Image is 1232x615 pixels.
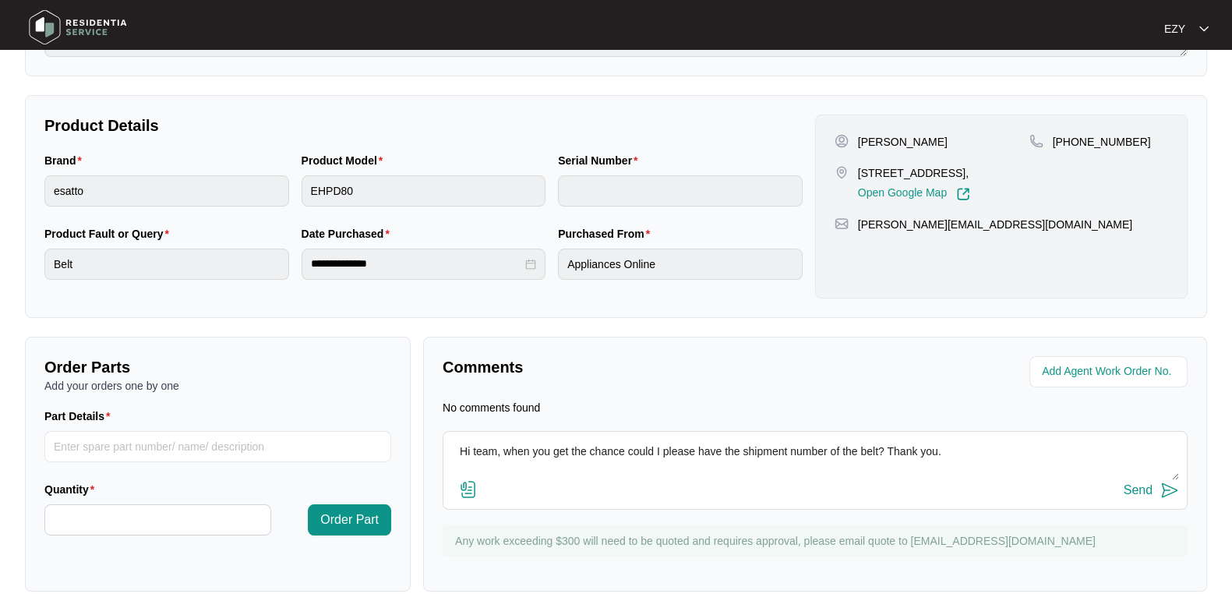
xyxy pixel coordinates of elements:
img: dropdown arrow [1199,25,1209,33]
input: Product Fault or Query [44,249,289,280]
label: Date Purchased [302,226,396,242]
textarea: Hi team, when you get the chance could I please have the shipment number of the belt? Thank you. [451,440,1179,480]
img: map-pin [835,165,849,179]
input: Product Model [302,175,546,207]
input: Serial Number [558,175,803,207]
label: Product Fault or Query [44,226,175,242]
a: Open Google Map [858,187,970,201]
label: Serial Number [558,153,644,168]
img: residentia service logo [23,4,132,51]
label: Product Model [302,153,390,168]
img: user-pin [835,134,849,148]
p: EZY [1164,21,1185,37]
p: [PHONE_NUMBER] [1053,134,1151,150]
label: Brand [44,153,88,168]
input: Brand [44,175,289,207]
p: Product Details [44,115,803,136]
div: Send [1124,483,1153,497]
input: Purchased From [558,249,803,280]
input: Part Details [44,431,391,462]
p: Add your orders one by one [44,378,391,394]
p: No comments found [443,400,540,415]
button: Order Part [308,504,391,535]
p: Any work exceeding $300 will need to be quoted and requires approval, please email quote to [EMAI... [455,533,1180,549]
button: Send [1124,480,1179,501]
p: [STREET_ADDRESS], [858,165,970,181]
p: [PERSON_NAME][EMAIL_ADDRESS][DOMAIN_NAME] [858,217,1132,232]
p: [PERSON_NAME] [858,134,948,150]
label: Part Details [44,408,117,424]
img: send-icon.svg [1160,481,1179,500]
input: Date Purchased [311,256,523,272]
img: map-pin [835,217,849,231]
p: Comments [443,356,804,378]
input: Quantity [45,505,270,535]
span: Order Part [320,511,379,529]
img: file-attachment-doc.svg [459,480,478,499]
input: Add Agent Work Order No. [1042,362,1178,381]
img: Link-External [956,187,970,201]
label: Quantity [44,482,101,497]
label: Purchased From [558,226,656,242]
p: Order Parts [44,356,391,378]
img: map-pin [1029,134,1043,148]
